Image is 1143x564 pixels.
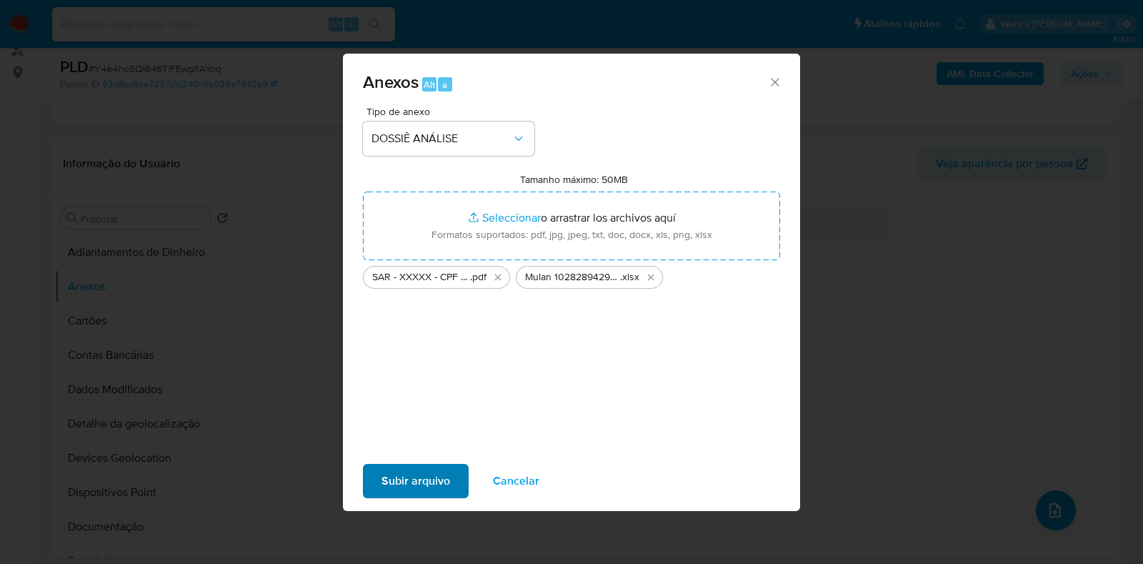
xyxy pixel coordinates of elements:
button: Eliminar Mulan 1028289429_2025_10_08_09_59_18.xlsx [642,269,659,286]
button: Cerrar [768,75,781,88]
span: Alt [424,78,435,91]
button: Eliminar SAR - XXXXX - CPF 58539618885 - MARCOS VINICIUS DE SOUSA NARCISO (2).pdf [489,269,506,286]
button: Cancelar [474,464,558,498]
button: DOSSIÊ ANÁLISE [363,122,534,156]
span: Mulan 1028289429_2025_10_08_09_59_18 [525,270,620,285]
span: SAR - XXXXX - CPF 58539618885 - [PERSON_NAME] (2) [372,270,470,285]
span: DOSSIÊ ANÁLISE [371,132,511,146]
label: Tamanho máximo: 50MB [520,173,628,186]
span: Anexos [363,69,419,94]
button: Subir arquivo [363,464,469,498]
span: Cancelar [493,465,539,497]
span: .pdf [470,270,486,285]
span: a [442,78,447,91]
span: Tipo de anexo [366,107,538,117]
span: Subir arquivo [381,465,450,497]
span: .xlsx [620,270,639,285]
ul: Archivos seleccionados [363,260,780,289]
